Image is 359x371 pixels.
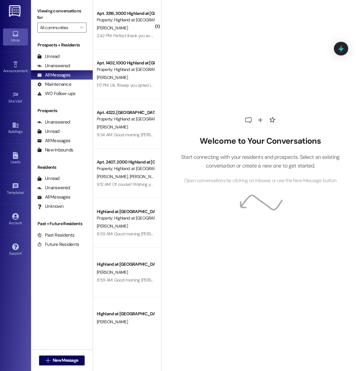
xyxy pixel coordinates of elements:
label: Viewing conversations for [37,6,86,23]
span: [PERSON_NAME] [97,223,128,229]
div: Unread [37,53,60,60]
a: Inbox [3,28,28,45]
div: 8:59 AM: Good morning [PERSON_NAME]! I have updated the work order to skip the air freshener. [97,231,273,237]
p: Start connecting with your residents and prospects. Select an existing conversation or create a n... [172,153,349,170]
div: [DATE] at 4:41 PM: Sounds good. [97,327,154,332]
span: [PERSON_NAME] [97,319,128,325]
div: Highland at [GEOGRAPHIC_DATA] [97,261,154,268]
a: Site Visit • [3,89,28,106]
div: Highland at [GEOGRAPHIC_DATA] [97,208,154,215]
div: Prospects [31,107,93,114]
div: Property: Highland at [GEOGRAPHIC_DATA] [97,116,154,122]
div: Apt. 2407, 2000 Highland at [GEOGRAPHIC_DATA] [97,159,154,165]
span: [PERSON_NAME] [97,25,128,31]
a: Leads [3,150,28,167]
div: Maintenance [37,81,71,88]
i:  [80,25,83,30]
div: 1:17 PM: Ok, I'll keep you opted in. Thanks! [97,82,168,88]
div: All Messages [37,137,70,144]
div: All Messages [37,194,70,200]
div: Highland at [GEOGRAPHIC_DATA] [97,311,154,317]
img: ResiDesk Logo [9,5,22,17]
div: Apt. 3316, 3000 Highland at [GEOGRAPHIC_DATA] [97,10,154,17]
div: New Inbounds [37,147,73,153]
div: Past Residents [37,232,75,238]
span: [PERSON_NAME] [97,174,130,179]
a: Buildings [3,120,28,137]
div: Unread [37,128,60,135]
span: [PERSON_NAME] [97,124,128,130]
div: Unanswered [37,119,70,125]
div: Unanswered [37,185,70,191]
div: Unknown [37,203,64,210]
span: New Message [53,357,78,364]
i:  [46,358,50,363]
a: Support [3,242,28,258]
button: New Message [39,356,85,365]
h2: Welcome to Your Conversations [172,136,349,146]
span: [PERSON_NAME] [97,269,128,275]
div: Future Residents [37,241,79,248]
span: • [22,98,23,103]
div: Unread [37,175,60,182]
div: Apt. 1402, 1000 Highland at [GEOGRAPHIC_DATA] [97,60,154,66]
div: Property: Highland at [GEOGRAPHIC_DATA] [97,17,154,23]
div: Residents [31,164,93,171]
div: 8:59 AM: Good morning [PERSON_NAME]! I have updated the work order to skip the air freshener. [97,277,273,283]
span: [PERSON_NAME] [97,75,128,80]
div: Past + Future Residents [31,220,93,227]
span: [PERSON_NAME] [130,174,161,179]
div: Property: Highland at [GEOGRAPHIC_DATA] [97,66,154,73]
span: Open conversations by clicking on inboxes or use the New Message button [184,177,336,185]
span: • [24,190,25,194]
div: Apt. 4322, [GEOGRAPHIC_DATA] at [GEOGRAPHIC_DATA] [97,109,154,116]
a: Templates • [3,181,28,198]
div: All Messages [37,72,70,78]
div: 2:42 PM: Perfect thank you so much I'll have my wife pick it up this afternoon! [97,33,234,38]
a: Account [3,211,28,228]
div: 9:12 AM: Of course!! Wishing you, [PERSON_NAME] and [PERSON_NAME] all the best with your next cha... [97,181,317,187]
div: Property: Highland at [GEOGRAPHIC_DATA] [97,215,154,221]
input: All communities [40,23,77,33]
div: Property: Highland at [GEOGRAPHIC_DATA] [97,165,154,172]
div: Prospects + Residents [31,42,93,48]
div: WO Follow-ups [37,90,75,97]
div: Unanswered [37,63,70,69]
